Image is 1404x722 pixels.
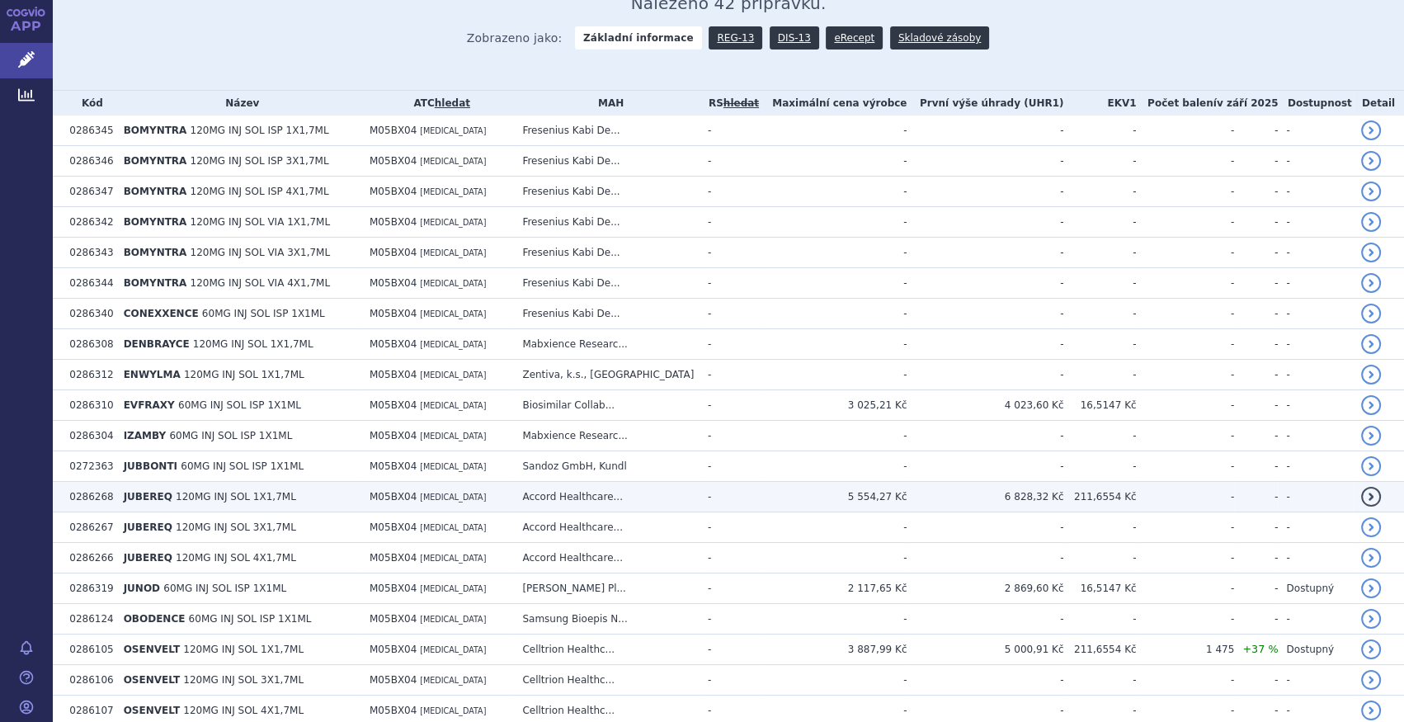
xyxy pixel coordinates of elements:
td: - [907,665,1063,696]
td: - [700,573,760,604]
td: - [1278,329,1353,360]
td: - [1234,268,1278,299]
span: M05BX04 [370,186,417,197]
a: REG-13 [709,26,762,50]
span: [MEDICAL_DATA] [420,584,486,593]
td: 2 117,65 Kč [760,573,907,604]
td: - [700,390,760,421]
a: detail [1361,365,1381,385]
td: 0286124 [61,604,115,635]
td: - [1137,329,1235,360]
td: 0286267 [61,512,115,543]
a: detail [1361,151,1381,171]
span: CONEXXENCE [124,308,199,319]
td: - [760,177,907,207]
span: JUBBONTI [124,460,177,472]
td: - [1137,390,1235,421]
td: Fresenius Kabi De... [514,299,699,329]
td: - [1278,116,1353,146]
td: - [1063,543,1136,573]
td: - [700,512,760,543]
td: - [1234,329,1278,360]
td: - [1063,665,1136,696]
span: [MEDICAL_DATA] [420,432,486,441]
td: - [1278,482,1353,512]
span: 120MG INJ SOL 1X1,7ML [193,338,313,350]
td: - [760,665,907,696]
span: 120MG INJ SOL 4X1,7ML [183,705,304,716]
td: - [1063,329,1136,360]
span: JUNOD [124,583,160,594]
td: Celltrion Healthc... [514,665,699,696]
span: M05BX04 [370,247,417,258]
td: - [1278,665,1353,696]
span: M05BX04 [370,613,417,625]
td: - [907,207,1063,238]
span: [MEDICAL_DATA] [420,370,486,380]
td: 2 869,60 Kč [907,573,1063,604]
td: - [1063,451,1136,482]
span: M05BX04 [370,216,417,228]
td: Dostupný [1278,635,1353,665]
td: - [1234,421,1278,451]
span: OSENVELT [124,705,180,716]
td: Fresenius Kabi De... [514,146,699,177]
td: 0286319 [61,573,115,604]
span: [MEDICAL_DATA] [420,187,486,196]
span: 120MG INJ SOL VIA 1X1,7ML [191,216,331,228]
td: - [1137,451,1235,482]
th: Název [115,91,361,116]
td: - [1137,116,1235,146]
th: RS [700,91,760,116]
td: - [700,482,760,512]
td: - [907,299,1063,329]
td: - [760,207,907,238]
td: - [1234,116,1278,146]
td: 0286310 [61,390,115,421]
span: M05BX04 [370,155,417,167]
span: OSENVELT [124,674,180,686]
span: 120MG INJ SOL 3X1,7ML [176,521,296,533]
td: - [907,146,1063,177]
span: ENWYLMA [124,369,181,380]
td: - [1063,146,1136,177]
span: BOMYNTRA [124,186,187,197]
span: M05BX04 [370,369,417,380]
td: - [760,299,907,329]
span: [MEDICAL_DATA] [420,340,486,349]
span: M05BX04 [370,125,417,136]
span: [MEDICAL_DATA] [420,218,486,227]
td: - [760,146,907,177]
td: - [1278,268,1353,299]
td: - [700,451,760,482]
td: Dostupný [1278,573,1353,604]
span: v září 2025 [1217,97,1279,109]
td: 211,6554 Kč [1063,482,1136,512]
td: - [907,512,1063,543]
td: - [1137,421,1235,451]
td: 0286266 [61,543,115,573]
td: - [1234,665,1278,696]
td: - [907,421,1063,451]
strong: Základní informace [575,26,702,50]
td: 0286343 [61,238,115,268]
a: vyhledávání neobsahuje žádnou platnou referenční skupinu [723,97,759,109]
span: JUBEREQ [124,521,172,533]
a: detail [1361,395,1381,415]
td: - [700,421,760,451]
td: - [1063,360,1136,390]
td: Biosimilar Collab... [514,390,699,421]
span: 60MG INJ SOL ISP 1X1ML [169,430,292,441]
span: JUBEREQ [124,552,172,564]
span: BOMYNTRA [124,155,187,167]
td: - [1137,543,1235,573]
span: M05BX04 [370,460,417,472]
span: [MEDICAL_DATA] [420,248,486,257]
span: BOMYNTRA [124,247,187,258]
th: MAH [514,91,699,116]
td: - [1137,604,1235,635]
a: detail [1361,456,1381,476]
td: - [1137,665,1235,696]
td: - [1278,207,1353,238]
td: - [1063,604,1136,635]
